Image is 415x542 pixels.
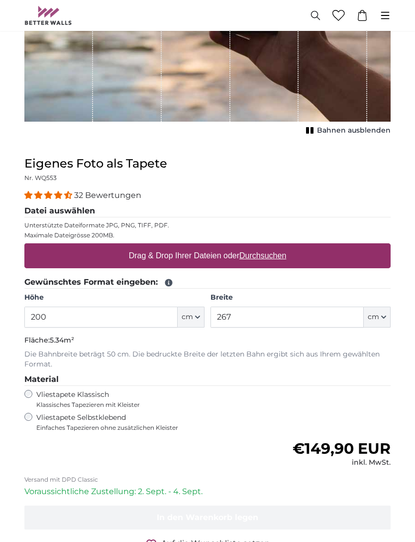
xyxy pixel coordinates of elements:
span: Nr. WQ553 [24,175,57,182]
span: In den Warenkorb legen [157,513,258,523]
span: 5.34m² [50,336,74,345]
span: 32 Bewertungen [74,191,141,200]
span: €149,90 EUR [293,440,391,458]
button: Bahnen ausblenden [303,124,391,138]
legend: Material [24,374,391,386]
span: Bahnen ausblenden [317,126,391,136]
u: Durchsuchen [239,252,286,260]
div: inkl. MwSt. [293,458,391,468]
legend: Gewünschtes Format eingeben: [24,277,391,289]
button: cm [178,307,205,328]
button: cm [364,307,391,328]
label: Drag & Drop Ihrer Dateien oder [125,246,291,266]
span: cm [368,313,379,323]
span: cm [182,313,193,323]
label: Breite [210,293,391,303]
span: 4.31 stars [24,191,74,200]
p: Die Bahnbreite beträgt 50 cm. Die bedruckte Breite der letzten Bahn ergibt sich aus Ihrem gewählt... [24,350,391,370]
p: Unterstützte Dateiformate JPG, PNG, TIFF, PDF. [24,222,391,230]
legend: Datei auswählen [24,205,391,218]
p: Versand mit DPD Classic [24,476,391,484]
p: Maximale Dateigrösse 200MB. [24,232,391,240]
img: Betterwalls [24,6,72,25]
p: Fläche: [24,336,391,346]
label: Vliestapete Selbstklebend [36,413,268,432]
h1: Eigenes Foto als Tapete [24,156,391,172]
button: In den Warenkorb legen [24,506,391,530]
span: Klassisches Tapezieren mit Kleister [36,401,212,409]
label: Vliestapete Klassisch [36,390,212,409]
label: Höhe [24,293,205,303]
p: Voraussichtliche Zustellung: 2. Sept. - 4. Sept. [24,486,391,498]
span: Einfaches Tapezieren ohne zusätzlichen Kleister [36,424,268,432]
